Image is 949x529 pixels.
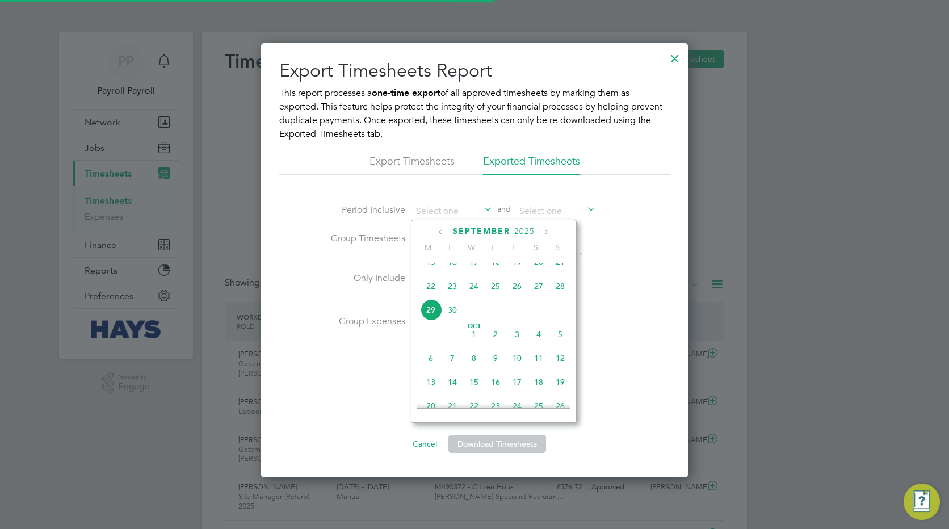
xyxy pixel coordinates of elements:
[442,347,463,369] span: 7
[528,251,549,273] span: 20
[442,275,463,297] span: 23
[463,347,485,369] span: 8
[549,324,571,345] span: 5
[417,242,439,253] span: M
[528,347,549,369] span: 11
[448,435,546,453] button: Download Timesheets
[506,275,528,297] span: 26
[485,324,506,345] span: 2
[369,154,455,175] li: Export Timesheets
[515,203,596,220] input: Select one
[320,271,405,301] label: Only Include
[439,242,460,253] span: T
[372,87,440,98] b: one-time export
[528,395,549,417] span: 25
[482,242,503,253] span: T
[528,275,549,297] span: 27
[279,394,670,408] p: Loading timesheets
[279,86,670,141] p: This report processes a of all approved timesheets by marking them as exported. This feature help...
[485,347,506,369] span: 9
[506,251,528,273] span: 19
[320,232,405,258] label: Group Timesheets
[420,275,442,297] span: 22
[420,299,442,321] span: 29
[453,226,510,236] span: September
[463,324,485,345] span: 1
[485,251,506,273] span: 18
[442,299,463,321] span: 30
[506,395,528,417] span: 24
[320,203,405,218] label: Period Inclusive
[483,154,580,175] li: Exported Timesheets
[503,242,525,253] span: F
[514,226,535,236] span: 2025
[525,242,547,253] span: S
[485,275,506,297] span: 25
[549,395,571,417] span: 26
[463,324,485,329] span: Oct
[279,59,670,83] h2: Export Timesheets Report
[904,484,940,520] button: Engage Resource Center
[549,371,571,393] span: 19
[420,395,442,417] span: 20
[506,347,528,369] span: 10
[493,203,515,220] span: and
[463,395,485,417] span: 22
[460,242,482,253] span: W
[420,347,442,369] span: 6
[404,435,446,453] button: Cancel
[442,371,463,393] span: 14
[506,324,528,345] span: 3
[420,371,442,393] span: 13
[463,275,485,297] span: 24
[420,251,442,273] span: 15
[463,371,485,393] span: 15
[528,371,549,393] span: 18
[320,314,405,344] label: Group Expenses
[463,251,485,273] span: 17
[547,242,568,253] span: S
[549,275,571,297] span: 28
[506,371,528,393] span: 17
[485,371,506,393] span: 16
[528,324,549,345] span: 4
[442,395,463,417] span: 21
[549,347,571,369] span: 12
[412,203,493,220] input: Select one
[485,395,506,417] span: 23
[442,251,463,273] span: 16
[549,251,571,273] span: 21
